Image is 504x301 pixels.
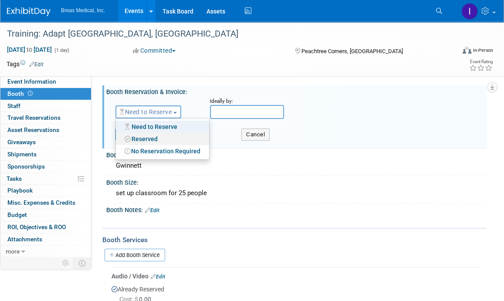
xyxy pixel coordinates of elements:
[210,98,480,105] div: Ideally by:
[6,248,20,255] span: more
[0,112,91,124] a: Travel Reservations
[29,61,44,68] a: Edit
[7,151,37,158] span: Shipments
[473,47,493,54] div: In-Person
[0,185,91,196] a: Playbook
[7,187,33,194] span: Playbook
[301,48,403,54] span: Peachtree Corners, [GEOGRAPHIC_DATA]
[241,129,270,141] button: Cancel
[113,159,480,172] div: Gwinnett
[7,175,22,182] span: Tasks
[461,3,478,20] img: Inga Dolezar
[7,78,56,85] span: Event Information
[145,207,159,213] a: Edit
[7,126,59,133] span: Asset Reservations
[7,60,44,68] td: Tags
[74,257,91,269] td: Toggle Event Tabs
[0,221,91,233] a: ROI, Objectives & ROO
[106,85,487,96] div: Booth Reservation & Invoice:
[115,105,181,118] button: Need to Reserve
[0,209,91,221] a: Budget
[0,76,91,88] a: Event Information
[7,236,42,243] span: Attachments
[0,173,91,185] a: Tasks
[7,223,66,230] span: ROI, Objectives & ROO
[7,199,75,206] span: Misc. Expenses & Credits
[0,100,91,112] a: Staff
[26,90,34,97] span: Booth not reserved yet
[120,108,172,115] span: Need to Reserve
[4,26,446,42] div: Training: Adapt [GEOGRAPHIC_DATA], [GEOGRAPHIC_DATA]
[0,136,91,148] a: Giveaways
[25,46,34,53] span: to
[116,133,209,145] a: Reserved
[0,233,91,245] a: Attachments
[0,149,91,160] a: Shipments
[7,90,34,97] span: Booth
[106,149,487,159] div: Booth Number:
[116,145,209,157] a: No Reservation Required
[116,121,209,133] a: Need to Reserve
[112,272,480,281] div: Audio / Video
[102,235,487,245] div: Booth Services
[463,47,471,54] img: Format-Inperson.png
[130,46,179,55] button: Committed
[7,139,36,145] span: Giveaways
[7,7,51,16] img: ExhibitDay
[106,203,487,215] div: Booth Notes:
[7,163,45,170] span: Sponsorships
[61,7,105,14] span: Breas Medical, Inc.
[7,114,61,121] span: Travel Reservations
[0,197,91,209] a: Misc. Expenses & Credits
[151,274,165,280] a: Edit
[105,249,165,261] a: Add Booth Service
[106,176,487,187] div: Booth Size:
[0,246,91,257] a: more
[0,161,91,172] a: Sponsorships
[0,124,91,136] a: Asset Reservations
[7,102,20,109] span: Staff
[0,88,91,100] a: Booth
[7,46,52,54] span: [DATE] [DATE]
[54,47,69,53] span: (1 day)
[58,257,74,269] td: Personalize Event Tab Strip
[417,45,493,58] div: Event Format
[7,211,27,218] span: Budget
[469,60,493,64] div: Event Rating
[113,186,480,200] div: set up classroom for 25 people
